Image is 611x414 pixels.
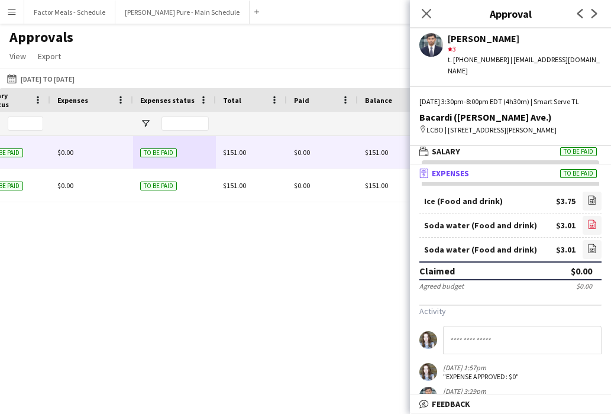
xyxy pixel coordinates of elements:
span: $0.00 [57,181,73,190]
h3: Approval [410,6,611,21]
span: To be paid [560,147,597,156]
app-user-avatar: Ashleigh Rains [419,363,437,381]
h3: Activity [419,306,602,316]
span: Total [223,96,241,105]
button: Factor Meals - Schedule [24,1,115,24]
span: Balance [365,96,392,105]
div: [DATE] 3:30pm-8:00pm EDT (4h30m) | Smart Serve TL [419,96,602,107]
a: View [5,48,31,64]
span: Expenses [57,96,88,105]
span: $0.00 [294,148,310,157]
div: $3.01 [556,245,576,254]
div: 3 [448,44,602,54]
div: LCBO | [STREET_ADDRESS][PERSON_NAME] [419,125,602,135]
div: $3.75 [556,197,576,206]
a: Export [33,48,66,64]
button: Open Filter Menu [140,118,151,129]
div: t. [PHONE_NUMBER] | [EMAIL_ADDRESS][DOMAIN_NAME] [448,54,602,76]
span: $0.00 [294,181,310,190]
div: $3.01 [556,221,576,230]
div: $0.00 [576,282,592,290]
input: Salary status Filter Input [8,117,43,131]
span: To be paid [560,169,597,178]
span: Feedback [432,399,470,409]
span: To be paid [140,148,177,157]
app-user-avatar: Parth Gundraniya [419,387,437,405]
div: Claimed [419,265,455,277]
mat-expansion-panel-header: SalaryTo be paid [410,143,611,160]
span: Expenses [432,168,469,179]
div: $0.00 [571,265,592,277]
div: Agreed budget [419,282,464,290]
span: Salary [432,146,460,157]
span: $151.00 [365,181,388,190]
div: Ice (Food and drink) [424,197,503,206]
div: "EXPENSE APPROVED: $0" [443,372,519,381]
span: $0.00 [57,148,73,157]
span: Paid [294,96,309,105]
div: [PERSON_NAME] [448,33,602,44]
span: Export [38,51,61,62]
mat-expansion-panel-header: Feedback [410,395,611,413]
span: $151.00 [223,148,246,157]
span: View [9,51,26,62]
span: $151.00 [365,148,388,157]
div: [DATE] 1:57pm [443,363,519,372]
span: Expenses status [140,96,195,105]
button: [PERSON_NAME] Pure - Main Schedule [115,1,250,24]
span: To be paid [140,182,177,190]
input: Expenses status Filter Input [161,117,209,131]
button: [DATE] to [DATE] [5,72,77,86]
div: [DATE] 3:29pm [443,387,558,396]
div: Bacardi ([PERSON_NAME] Ave.) [419,112,602,122]
mat-expansion-panel-header: ExpensesTo be paid [410,164,611,182]
div: Soda water (Food and drink) [424,245,537,254]
div: Soda water (Food and drink) [424,221,537,230]
span: $151.00 [223,181,246,190]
